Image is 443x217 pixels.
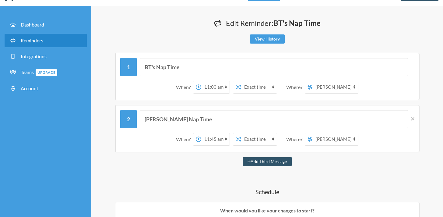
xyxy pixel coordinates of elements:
[286,81,305,94] div: Where?
[243,157,292,166] button: Add Third Message
[140,110,408,128] input: Message
[5,18,87,31] a: Dashboard
[36,69,57,76] span: Upgrade
[5,50,87,63] a: Integrations
[5,66,87,79] a: TeamsUpgrade
[176,81,193,94] div: When?
[176,133,193,146] div: When?
[104,187,431,196] h4: Schedule
[286,133,305,146] div: Where?
[5,82,87,95] a: Account
[250,34,285,44] a: View History
[5,34,87,47] a: Reminders
[226,19,321,27] span: Edit Reminder:
[21,53,47,59] span: Integrations
[21,37,43,43] span: Reminders
[21,85,38,91] span: Account
[140,58,408,76] input: Message
[21,22,44,27] span: Dashboard
[120,207,415,214] p: When would you like your changes to start?
[273,19,321,27] strong: BT's Nap Time
[21,69,57,75] span: Teams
